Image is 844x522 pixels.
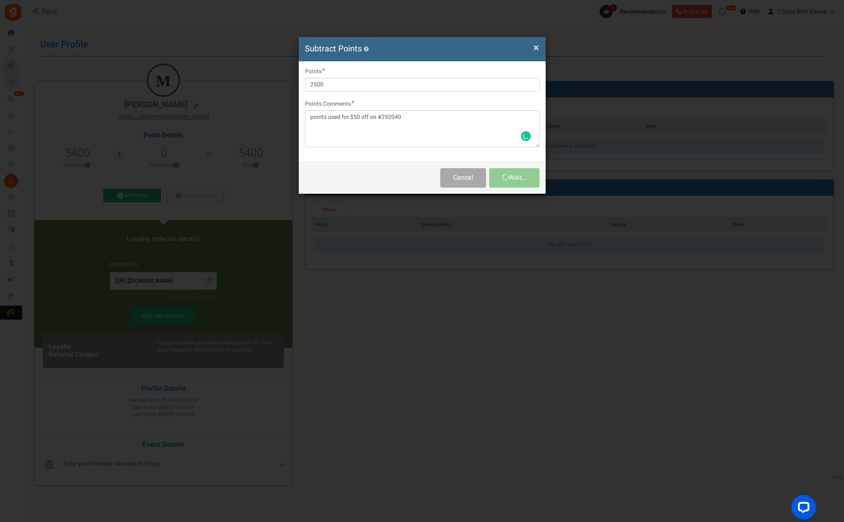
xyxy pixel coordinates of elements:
[305,43,539,55] h4: Subtract Points
[533,40,539,56] span: ×
[364,46,369,52] button: ?
[305,100,354,108] label: Points Comments
[305,67,325,76] label: Points
[440,168,486,188] button: Cancel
